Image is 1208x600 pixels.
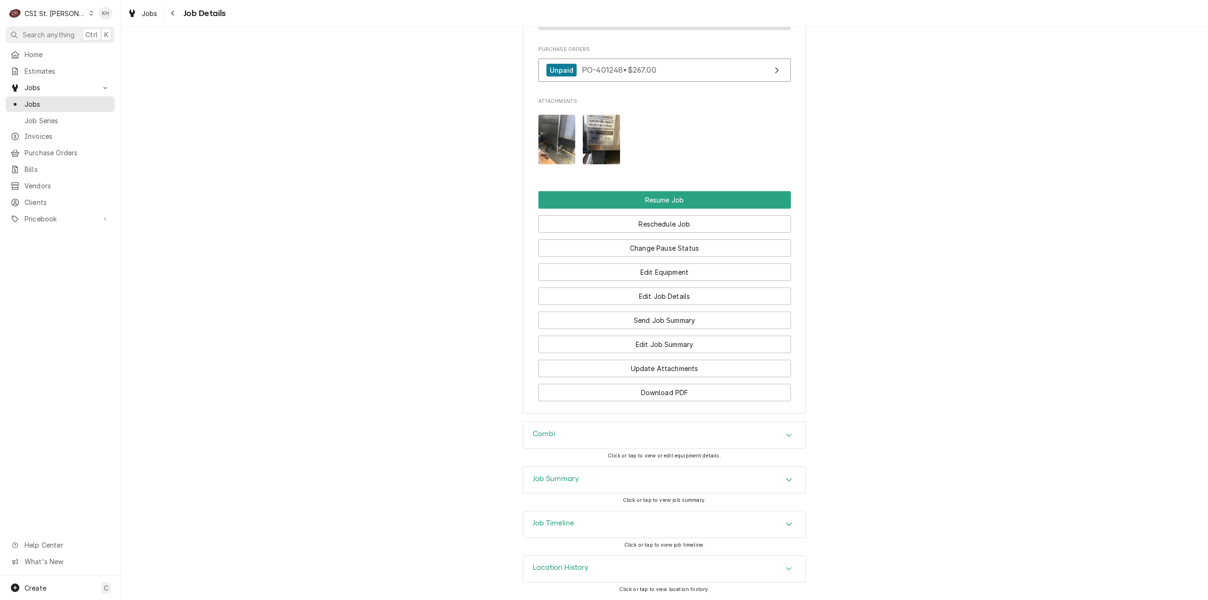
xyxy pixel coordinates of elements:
div: Button Group Row [538,233,791,257]
button: Accordion Details Expand Trigger [523,511,805,538]
button: Edit Job Summary [538,336,791,353]
div: Button Group Row [538,281,791,305]
a: Go to Help Center [6,537,115,553]
span: Click or tap to view location history. [619,586,709,592]
div: Accordion Header [523,422,805,448]
div: Job Summary [523,466,806,494]
h3: Job Summary [533,474,579,483]
span: Purchase Orders [25,148,110,158]
button: Accordion Details Expand Trigger [523,422,805,448]
span: Jobs [25,83,96,93]
a: Job Series [6,113,115,128]
img: zrALSjW3ReaeRWoC7GXL [538,115,576,164]
div: CSI St. Louis's Avatar [8,7,22,20]
button: Edit Job Details [538,287,791,305]
a: Go to What's New [6,554,115,569]
a: Bills [6,161,115,177]
span: Job Series [25,116,110,126]
span: Help Center [25,540,109,550]
span: Jobs [25,99,110,109]
div: Kelsey Hetlage's Avatar [99,7,112,20]
div: Button Group [538,191,791,401]
a: Home [6,47,115,62]
span: Create [25,584,46,592]
button: Resume Job [538,191,791,209]
img: Fa3MqgSZSGucYUYfT3vQ [583,115,620,164]
div: Attachments [538,98,791,171]
h3: Location History [533,563,589,572]
span: Attachments [538,98,791,105]
span: C [104,583,109,593]
button: Change Pause Status [538,239,791,257]
div: CSI St. [PERSON_NAME] [25,8,86,18]
span: Attachments [538,107,791,172]
button: Edit Equipment [538,263,791,281]
a: Clients [6,194,115,210]
a: Jobs [6,96,115,112]
div: Button Group Row [538,257,791,281]
div: Button Group Row [538,353,791,377]
a: Go to Pricebook [6,211,115,227]
h3: Job Timeline [533,519,574,528]
div: Accordion Header [523,511,805,538]
span: Click or tap to view job summary. [623,497,706,503]
a: Vendors [6,178,115,194]
div: Button Group Row [538,191,791,209]
div: C [8,7,22,20]
span: Clients [25,197,110,207]
span: Ctrl [85,30,98,40]
div: Purchase Orders [538,46,791,86]
div: Accordion Header [523,467,805,493]
span: Home [25,50,110,59]
span: Click or tap to view job timeline. [624,542,705,548]
span: PO-401248 • $267.00 [582,65,656,75]
span: Vendors [25,181,110,191]
span: Bills [25,164,110,174]
a: Jobs [124,6,161,21]
div: Location History [523,555,806,583]
span: Pricebook [25,214,96,224]
div: Button Group Row [538,305,791,329]
button: Accordion Details Expand Trigger [523,556,805,582]
span: What's New [25,557,109,566]
div: Button Group Row [538,329,791,353]
button: Navigate back [166,6,181,21]
h3: Combi [533,430,555,439]
div: KH [99,7,112,20]
button: Accordion Details Expand Trigger [523,467,805,493]
span: Jobs [142,8,158,18]
div: Combi [523,422,806,449]
span: Click or tap to view or edit equipment details. [608,453,721,459]
a: Invoices [6,128,115,144]
span: Invoices [25,131,110,141]
div: Button Group Row [538,377,791,401]
button: Download PDF [538,384,791,401]
button: Send Job Summary [538,312,791,329]
span: Job Details [181,7,226,20]
a: Estimates [6,63,115,79]
div: Unpaid [546,64,577,76]
div: Job Timeline [523,511,806,538]
button: Reschedule Job [538,215,791,233]
span: Estimates [25,66,110,76]
a: View Purchase Order [538,59,791,82]
a: Purchase Orders [6,145,115,161]
span: Search anything [23,30,75,40]
button: Update Attachments [538,360,791,377]
div: Accordion Header [523,556,805,582]
a: Go to Jobs [6,80,115,95]
div: Button Group Row [538,209,791,233]
button: Search anythingCtrlK [6,26,115,43]
span: K [104,30,109,40]
span: Purchase Orders [538,46,791,53]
